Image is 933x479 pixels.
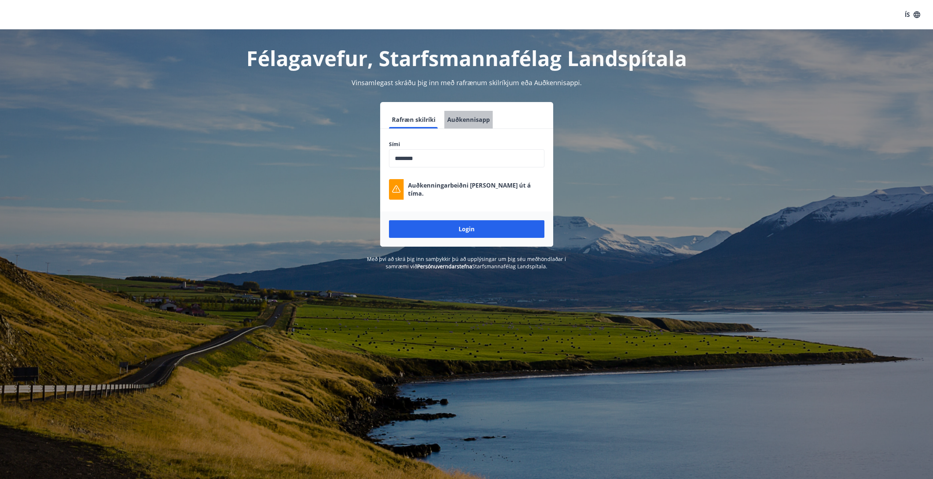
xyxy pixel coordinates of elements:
a: Persónuverndarstefna [417,263,472,270]
button: Login [389,220,544,238]
h1: Félagavefur, Starfsmannafélag Landspítala [212,44,722,72]
button: Rafræn skilríki [389,111,438,128]
p: Auðkenningarbeiðni [PERSON_NAME] út á tíma. [408,181,544,197]
button: ÍS [901,8,924,21]
button: Auðkennisapp [444,111,493,128]
span: Með því að skrá þig inn samþykkir þú að upplýsingar um þig séu meðhöndlaðar í samræmi við Starfsm... [367,255,566,270]
label: Sími [389,141,544,148]
span: Vinsamlegast skráðu þig inn með rafrænum skilríkjum eða Auðkennisappi. [352,78,582,87]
